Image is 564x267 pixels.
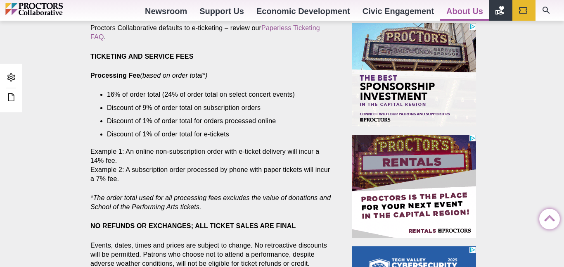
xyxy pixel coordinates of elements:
[4,91,18,106] a: Edit this Post/Page
[4,71,18,86] a: Admin Area
[107,130,321,139] li: Discount of 1% of order total for e-tickets
[90,24,333,42] p: Proctors Collaborative defaults to e-ticketing – review our .
[90,222,296,229] strong: NO REFUNDS OR EXCHANGES; ALL TICKET SALES ARE FINAL
[90,53,194,60] strong: TICKETING AND SERVICE FEES
[107,103,321,112] li: Discount of 9% of order total on subscription orders
[107,117,321,126] li: Discount of 1% of order total for orders processed online
[352,135,476,238] iframe: Advertisement
[107,90,321,99] li: 16% of order total (24% of order total on select concert events)
[90,72,140,79] strong: Processing Fee
[90,147,333,184] p: Example 1: An online non-subscription order with e-ticket delivery will incur a 14% fee. Example ...
[90,194,331,210] em: *The order total used for all processing fees excludes the value of donations and School of the P...
[140,72,208,79] em: (based on order total*)
[539,209,556,226] a: Back to Top
[352,23,476,126] iframe: Advertisement
[5,3,98,15] img: Proctors logo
